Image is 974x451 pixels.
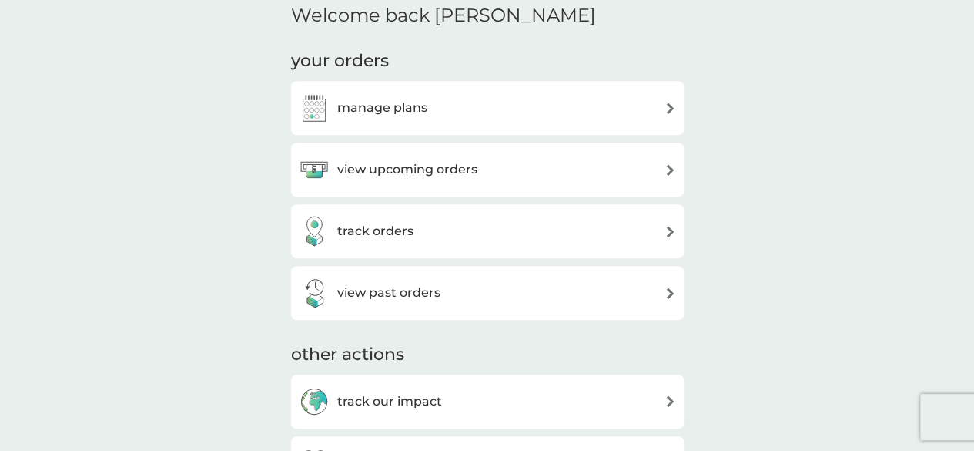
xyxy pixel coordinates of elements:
[337,160,477,180] h3: view upcoming orders
[291,343,404,367] h3: other actions
[337,392,442,412] h3: track our impact
[291,49,389,73] h3: your orders
[664,226,676,237] img: arrow right
[664,395,676,407] img: arrow right
[664,288,676,299] img: arrow right
[337,283,440,303] h3: view past orders
[664,164,676,176] img: arrow right
[337,221,413,241] h3: track orders
[291,5,596,27] h2: Welcome back [PERSON_NAME]
[664,103,676,114] img: arrow right
[337,98,427,118] h3: manage plans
